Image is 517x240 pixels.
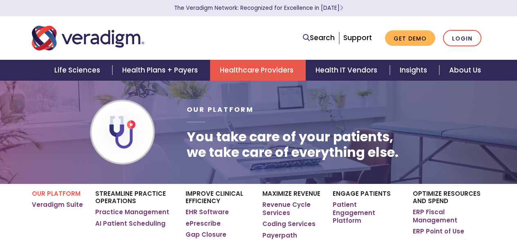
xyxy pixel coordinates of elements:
h1: You take care of your patients, we take care of everything else. [187,129,398,161]
a: Healthcare Providers [210,60,306,81]
a: Get Demo [385,30,435,46]
a: Support [343,33,372,43]
a: Health IT Vendors [306,60,389,81]
a: About Us [439,60,491,81]
a: EHR Software [186,208,229,216]
a: Veradigm Suite [32,201,83,209]
a: Login [443,30,481,47]
a: ePrescribe [186,220,221,228]
img: Veradigm logo [32,25,144,52]
span: Learn More [340,4,343,12]
a: Health Plans + Payers [112,60,210,81]
a: ERP Fiscal Management [413,208,485,224]
span: Our Platform [187,105,254,114]
a: Practice Management [95,208,169,216]
a: Coding Services [262,220,316,228]
a: Patient Engagement Platform [333,201,401,225]
a: The Veradigm Network: Recognized for Excellence in [DATE]Learn More [174,4,343,12]
a: Revenue Cycle Services [262,201,320,217]
a: Insights [390,60,439,81]
a: AI Patient Scheduling [95,220,166,228]
a: Search [303,32,335,43]
a: Life Sciences [45,60,112,81]
a: ERP Point of Use [413,227,464,235]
